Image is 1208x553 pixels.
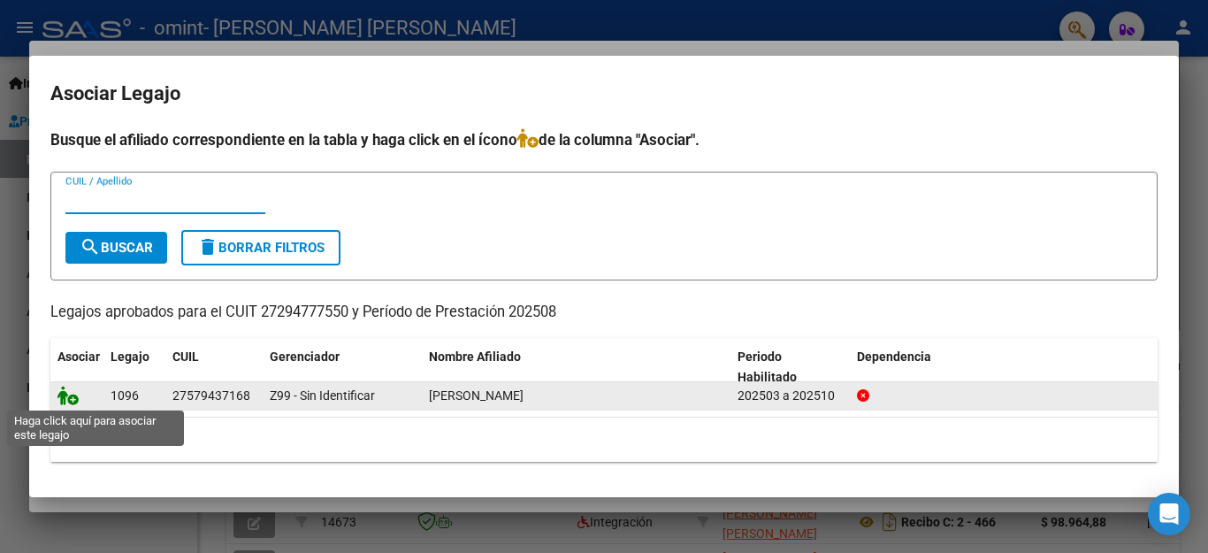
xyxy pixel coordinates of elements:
mat-icon: delete [197,236,218,257]
div: 27579437168 [172,386,250,406]
datatable-header-cell: Periodo Habilitado [730,338,850,396]
datatable-header-cell: Asociar [50,338,103,396]
span: 1096 [111,388,139,403]
div: 1 registros [50,418,1158,462]
span: Borrar Filtros [197,240,325,256]
span: Nombre Afiliado [429,349,521,364]
h2: Asociar Legajo [50,77,1158,111]
span: Buscar [80,240,153,256]
div: Open Intercom Messenger [1148,493,1190,535]
button: Buscar [65,232,167,264]
span: Legajo [111,349,149,364]
span: CUIL [172,349,199,364]
span: Dependencia [857,349,931,364]
div: 202503 a 202510 [738,386,843,406]
datatable-header-cell: Gerenciador [263,338,422,396]
span: Gerenciador [270,349,340,364]
span: Z99 - Sin Identificar [270,388,375,403]
datatable-header-cell: Nombre Afiliado [422,338,730,396]
p: Legajos aprobados para el CUIT 27294777550 y Período de Prestación 202508 [50,302,1158,324]
span: Periodo Habilitado [738,349,797,384]
datatable-header-cell: Dependencia [850,338,1158,396]
datatable-header-cell: Legajo [103,338,165,396]
span: HERRERO MINERVA CATALINA [429,388,524,403]
span: Asociar [57,349,100,364]
h4: Busque el afiliado correspondiente en la tabla y haga click en el ícono de la columna "Asociar". [50,128,1158,151]
mat-icon: search [80,236,101,257]
datatable-header-cell: CUIL [165,338,263,396]
button: Borrar Filtros [181,230,340,265]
